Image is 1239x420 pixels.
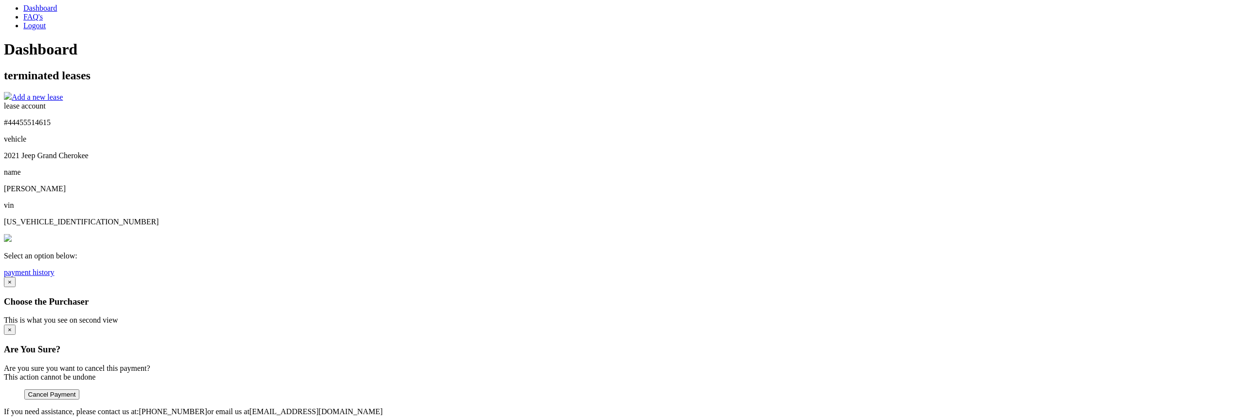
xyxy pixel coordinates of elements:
span: Dashboard [4,40,77,58]
a: payment history [4,268,55,276]
img: accordion-active.svg [4,234,12,242]
h3: Choose the Purchaser [4,296,1235,307]
p: If you need assistance, please contact us at: or email us at [4,407,1235,416]
p: [PERSON_NAME] [4,184,1235,193]
img: add.svg [4,92,12,100]
span: name [4,168,21,176]
p: 2021 Jeep Grand Cherokee [4,151,1235,160]
a: Dashboard [23,4,57,12]
span: vehicle [4,135,26,143]
h2: terminated leases [4,69,1235,82]
button: Cancel Payment [24,389,80,400]
span: [EMAIL_ADDRESS][DOMAIN_NAME] [249,407,383,416]
p: [US_VEHICLE_IDENTIFICATION_NUMBER] [4,218,1235,226]
span: lease account [4,102,46,110]
button: × [4,277,16,287]
h3: Are You Sure? [4,344,1235,355]
span: vin [4,201,14,209]
p: Select an option below: [4,252,1235,260]
div: This is what you see on second view [4,316,1235,325]
p: #44455514615 [4,118,1235,127]
span: [PHONE_NUMBER] [139,407,207,416]
span: Are you sure you want to cancel this payment? This action cannot be undone [4,364,150,381]
a: Logout [23,21,46,30]
a: FAQ's [23,13,43,21]
a: Add a new lease [4,93,63,101]
button: × [4,325,16,335]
